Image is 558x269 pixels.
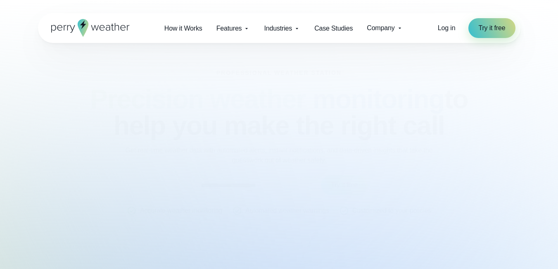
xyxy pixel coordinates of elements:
[157,20,209,37] a: How it Works
[216,24,242,33] span: Features
[438,24,456,31] span: Log in
[438,23,456,33] a: Log in
[314,24,353,33] span: Case Studies
[478,23,505,33] span: Try it free
[307,20,360,37] a: Case Studies
[367,23,394,33] span: Company
[468,18,515,38] a: Try it free
[164,24,202,33] span: How it Works
[264,24,292,33] span: Industries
